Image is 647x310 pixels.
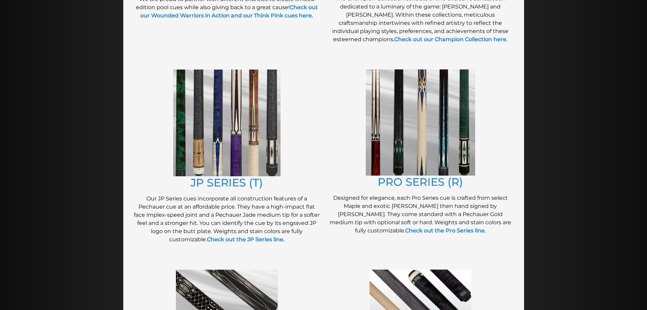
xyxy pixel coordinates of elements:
a: JP SERIES (T) [191,176,263,189]
p: Designed for elegance, each Pro Series cue is crafted from select Maple and exotic [PERSON_NAME] ... [327,194,514,235]
a: Check out the Pro Series line. [405,227,486,234]
p: Our JP Series cues incorporate all construction features of a Pechauer cue at an affordable price... [133,195,320,244]
a: PRO SERIES (R) [378,175,463,189]
a: Check out our Wounded Warriors in Action and our Think Pink cues here. [140,4,318,19]
a: Check out our Champion Collection here [394,36,506,43]
a: Check out the JP Series line. [207,236,285,243]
